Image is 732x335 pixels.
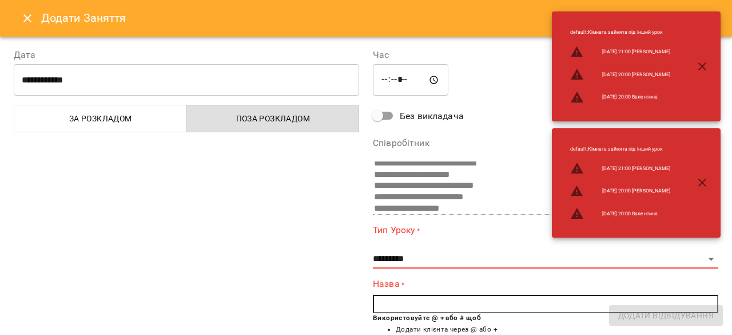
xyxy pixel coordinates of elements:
[561,180,679,203] li: [DATE] 20:00 [PERSON_NAME]
[561,141,679,157] li: default : Кімната зайнята під інший урок
[14,105,187,132] button: За розкладом
[561,63,679,86] li: [DATE] 20:00 [PERSON_NAME]
[561,86,679,109] li: [DATE] 20:00 Валентина
[14,50,359,60] label: Дата
[561,24,679,41] li: default : Кімната зайнята під інший урок
[14,5,41,32] button: Close
[373,139,718,148] label: Співробітник
[561,157,679,180] li: [DATE] 21:00 [PERSON_NAME]
[373,314,481,322] b: Використовуйте @ + або # щоб
[21,112,180,125] span: За розкладом
[400,109,464,123] span: Без викладача
[373,224,718,237] label: Тип Уроку
[373,50,718,60] label: Час
[561,41,679,64] li: [DATE] 21:00 [PERSON_NAME]
[186,105,360,132] button: Поза розкладом
[194,112,353,125] span: Поза розкладом
[561,202,679,225] li: [DATE] 20:00 Валентина
[41,9,718,27] h6: Додати Заняття
[373,278,718,291] label: Назва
